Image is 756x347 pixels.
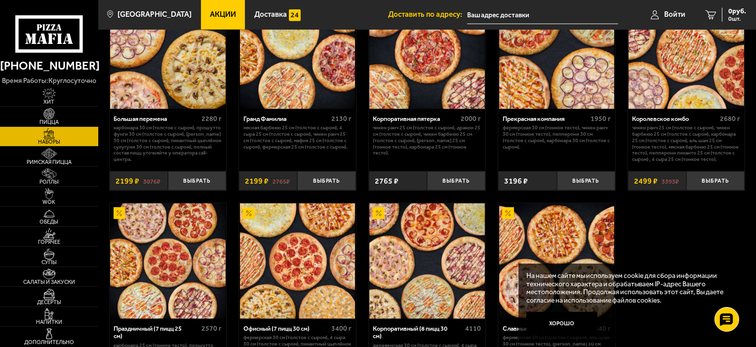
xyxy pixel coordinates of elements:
p: Фермерская 30 см (тонкое тесто), Чикен Ранч 30 см (тонкое тесто), Пепперони 30 см (толстое с сыро... [503,125,611,150]
p: На нашем сайте мы используем cookie для сбора информации технического характера и обрабатываем IP... [526,271,731,304]
button: Хорошо [526,312,597,336]
s: 3393 ₽ [662,177,679,185]
span: 2199 ₽ [116,177,139,185]
s: 3076 ₽ [143,177,160,185]
span: 2280 г [201,115,222,123]
span: 2000 г [461,115,481,123]
img: Корпоративный (8 пицц 30 см) [369,203,485,319]
div: Корпоративная пятерка [373,115,458,122]
span: Доставить по адресу: [388,11,467,18]
a: АкционныйОфисный (7 пицц 30 см) [239,203,356,319]
span: Доставка [254,11,287,18]
img: Акционный [243,207,255,219]
span: 2680 г [720,115,741,123]
img: Акционный [373,207,385,219]
div: Королевское комбо [632,115,717,122]
s: 2765 ₽ [273,177,290,185]
span: 2130 г [331,115,352,123]
span: 2570 г [201,324,222,333]
span: 2765 ₽ [375,177,398,185]
p: Чикен Ранч 25 см (толстое с сыром), Чикен Барбекю 25 см (толстое с сыром), Карбонара 25 см (толст... [632,125,740,163]
div: Славные парни [503,325,588,332]
button: Выбрать [557,171,615,191]
div: Офисный (7 пицц 30 см) [243,325,329,332]
span: 4110 [466,324,481,333]
button: Выбрать [427,171,485,191]
span: 0 руб. [728,8,746,15]
span: 3196 ₽ [504,177,528,185]
button: Выбрать [168,171,226,191]
img: 15daf4d41897b9f0e9f617042186c801.svg [289,9,301,21]
img: Акционный [114,207,125,219]
button: Выбрать [297,171,356,191]
button: Выбрать [686,171,745,191]
div: Гранд Фамилиа [243,115,329,122]
p: Мясная Барбекю 25 см (толстое с сыром), 4 сыра 25 см (толстое с сыром), Чикен Ранч 25 см (толстое... [243,125,352,150]
span: 0 шт. [728,16,746,22]
span: 3400 г [331,324,352,333]
span: Войти [664,11,685,18]
div: Большая перемена [114,115,199,122]
span: Акции [210,11,236,18]
a: АкционныйПраздничный (7 пицц 25 см) [110,203,227,319]
a: АкционныйКорпоративный (8 пицц 30 см) [369,203,486,319]
span: 1950 г [591,115,611,123]
input: Ваш адрес доставки [467,6,618,24]
img: Акционный [502,207,514,219]
div: Праздничный (7 пицц 25 см) [114,325,199,340]
a: АкционныйСлавные парни [498,203,615,319]
img: Праздничный (7 пицц 25 см) [110,203,226,319]
img: Офисный (7 пицц 30 см) [240,203,356,319]
img: Славные парни [499,203,615,319]
div: Прекрасная компания [503,115,588,122]
div: Корпоративный (8 пицц 30 см) [373,325,463,340]
span: [GEOGRAPHIC_DATA] [118,11,192,18]
p: Карбонара 30 см (толстое с сыром), Прошутто Фунги 30 см (толстое с сыром), [PERSON_NAME] 30 см (т... [114,125,222,163]
p: Чикен Ранч 25 см (толстое с сыром), Дракон 25 см (толстое с сыром), Чикен Барбекю 25 см (толстое ... [373,125,481,156]
span: 2199 ₽ [245,177,269,185]
span: 2499 ₽ [634,177,658,185]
